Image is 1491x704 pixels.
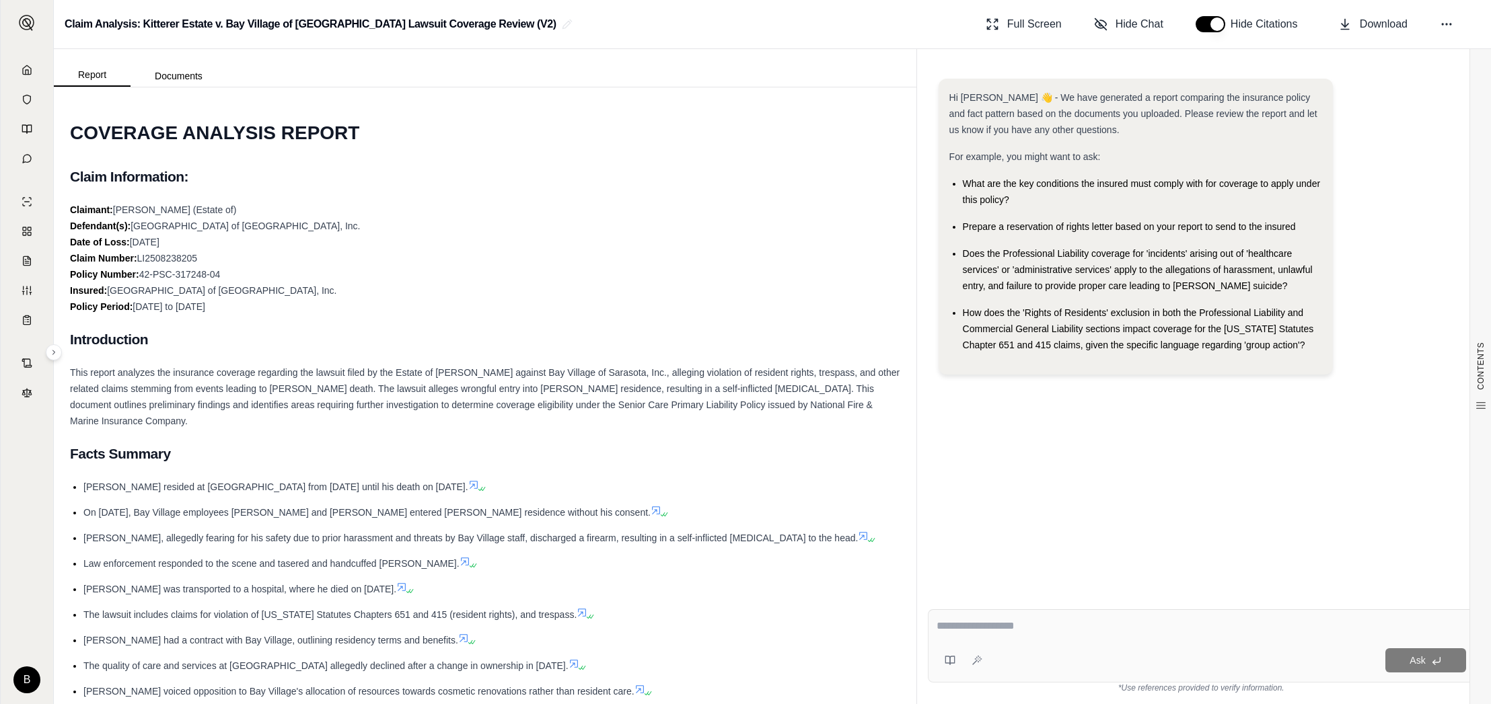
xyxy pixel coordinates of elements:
[13,666,40,693] div: B
[131,65,227,87] button: Documents
[70,325,900,354] h2: Introduction
[1360,16,1408,32] span: Download
[949,151,1101,162] span: For example, you might want to ask:
[9,247,45,274] a: Claim Coverage
[70,253,137,264] strong: Claim Number:
[130,237,159,247] span: [DATE]
[70,221,131,231] strong: Defendant(s):
[9,86,45,113] a: Documents Vault
[70,269,139,280] strong: Policy Number:
[9,116,45,143] a: Prompt Library
[70,163,900,191] h2: Claim Information:
[54,64,131,87] button: Report
[19,15,35,31] img: Expand sidebar
[107,285,336,296] span: [GEOGRAPHIC_DATA] of [GEOGRAPHIC_DATA], Inc.
[83,558,460,569] span: Law enforcement responded to the scene and tasered and handcuffed [PERSON_NAME].
[137,253,198,264] span: LI2508238205
[963,248,1313,291] span: Does the Professional Liability coverage for 'incidents' arising out of 'healthcare services' or ...
[13,9,40,36] button: Expand sidebar
[963,307,1314,350] span: How does the 'Rights of Residents' exclusion in both the Professional Liability and Commercial Ge...
[9,379,45,406] a: Legal Search Engine
[949,92,1317,135] span: Hi [PERSON_NAME] 👋 - We have generated a report comparing the insurance policy and fact pattern b...
[1410,655,1425,666] span: Ask
[83,584,396,594] span: [PERSON_NAME] was transported to a hospital, where he died on [DATE].
[83,609,577,620] span: The lawsuit includes claims for violation of [US_STATE] Statutes Chapters 651 and 415 (resident r...
[980,11,1067,38] button: Full Screen
[9,56,45,83] a: Home
[83,481,468,492] span: [PERSON_NAME] resided at [GEOGRAPHIC_DATA] from [DATE] until his death on [DATE].
[1007,16,1062,32] span: Full Screen
[963,178,1321,205] span: What are the key conditions the insured must comply with for coverage to apply under this policy?
[1476,342,1486,390] span: CONTENTS
[131,221,360,231] span: [GEOGRAPHIC_DATA] of [GEOGRAPHIC_DATA], Inc.
[1089,11,1169,38] button: Hide Chat
[9,145,45,172] a: Chat
[928,682,1475,693] div: *Use references provided to verify information.
[113,204,237,215] span: [PERSON_NAME] (Estate of)
[9,277,45,304] a: Custom Report
[83,686,634,697] span: [PERSON_NAME] voiced opposition to Bay Village's allocation of resources towards cosmetic renovat...
[70,237,130,247] strong: Date of Loss:
[83,533,858,543] span: [PERSON_NAME], allegedly fearing for his safety due to prior harassment and threats by Bay Villag...
[83,635,458,646] span: [PERSON_NAME] had a contract with Bay Village, outlining residency terms and benefits.
[1385,648,1466,672] button: Ask
[83,660,569,671] span: The quality of care and services at [GEOGRAPHIC_DATA] allegedly declined after a change in owners...
[9,218,45,245] a: Policy Comparisons
[70,114,900,152] h1: COVERAGE ANALYSIS REPORT
[1116,16,1163,32] span: Hide Chat
[133,301,205,312] span: [DATE] to [DATE]
[65,12,556,36] h2: Claim Analysis: Kitterer Estate v. Bay Village of [GEOGRAPHIC_DATA] Lawsuit Coverage Review (V2)
[1333,11,1413,38] button: Download
[83,507,651,518] span: On [DATE], Bay Village employees [PERSON_NAME] and [PERSON_NAME] entered [PERSON_NAME] residence ...
[139,269,221,280] span: 42-PSC-317248-04
[1231,16,1306,32] span: Hide Citations
[9,188,45,215] a: Single Policy
[9,307,45,334] a: Coverage Table
[70,301,133,312] strong: Policy Period:
[70,204,113,215] strong: Claimant:
[70,367,900,426] span: This report analyzes the insurance coverage regarding the lawsuit filed by the Estate of [PERSON_...
[46,344,62,360] button: Expand sidebar
[9,350,45,377] a: Contract Analysis
[70,285,107,296] strong: Insured:
[70,440,900,468] h2: Facts Summary
[963,221,1296,232] span: Prepare a reservation of rights letter based on your report to send to the insured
